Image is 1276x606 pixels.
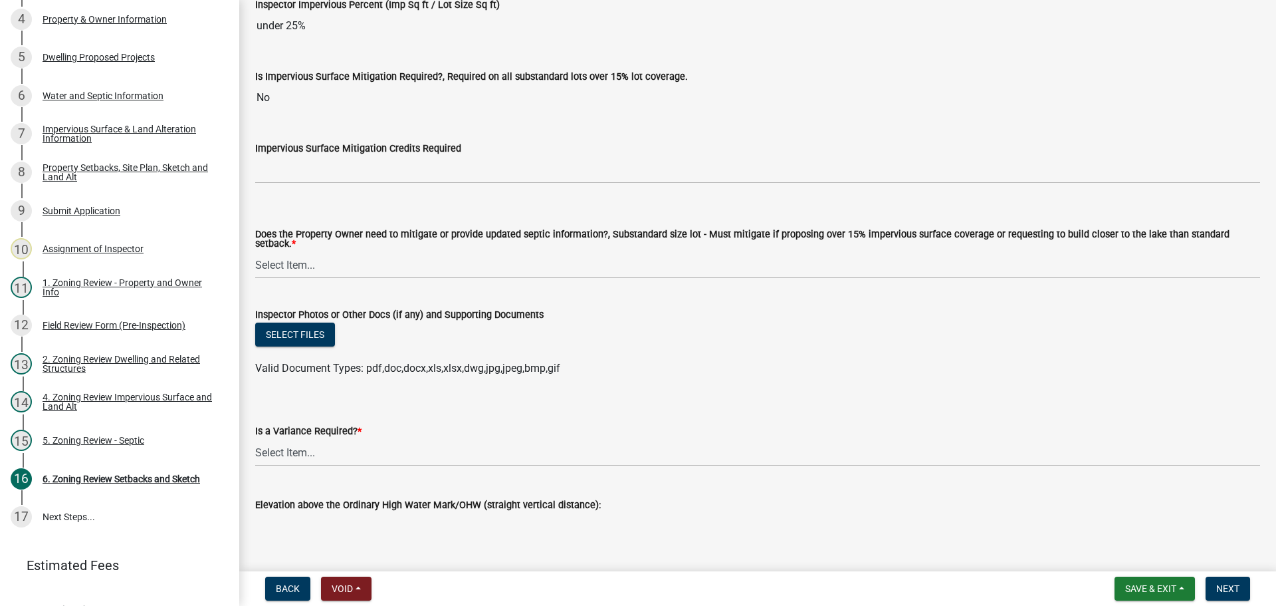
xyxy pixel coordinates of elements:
div: 4. Zoning Review Impervious Surface and Land Alt [43,392,218,411]
span: Back [276,583,300,594]
label: Impervious Surface Mitigation Credits Required [255,144,461,154]
div: Assignment of Inspector [43,244,144,253]
div: 1. Zoning Review - Property and Owner Info [43,278,218,297]
div: 11 [11,277,32,298]
div: Property & Owner Information [43,15,167,24]
div: 2. Zoning Review Dwelling and Related Structures [43,355,218,373]
span: Next [1216,583,1239,594]
div: Submit Application [43,206,120,216]
div: 6 [11,85,32,106]
button: Back [265,577,310,601]
div: Field Review Form (Pre-Inspection) [43,321,185,330]
div: 7 [11,123,32,144]
label: Is Impervious Surface Mitigation Required?, Required on all substandard lots over 15% lot coverage. [255,73,688,82]
label: Elevation above the Ordinary High Water Mark/OHW (straight vertical distance): [255,501,601,510]
span: Valid Document Types: pdf,doc,docx,xls,xlsx,dwg,jpg,jpeg,bmp,gif [255,362,560,375]
div: 4 [11,9,32,30]
button: Next [1206,577,1250,601]
div: 16 [11,468,32,490]
button: Void [321,577,372,601]
div: 5. Zoning Review - Septic [43,436,144,445]
div: 10 [11,238,32,259]
div: 6. Zoning Review Setbacks and Sketch [43,474,200,484]
span: Save & Exit [1125,583,1176,594]
label: Inspector Impervious Percent (Imp Sq ft / Lot Size Sq ft) [255,1,500,10]
div: Impervious Surface & Land Alteration Information [43,124,218,143]
span: Void [332,583,353,594]
button: Select files [255,323,335,347]
div: 9 [11,200,32,222]
label: Is a Variance Required? [255,427,362,436]
div: 12 [11,315,32,336]
a: Estimated Fees [11,552,218,579]
div: 13 [11,353,32,375]
div: 8 [11,162,32,183]
div: 14 [11,391,32,412]
div: Dwelling Proposed Projects [43,53,155,62]
button: Save & Exit [1115,577,1195,601]
label: Does the Property Owner need to mitigate or provide updated septic information?, Substandard size... [255,230,1260,249]
label: Inspector Photos or Other Docs (if any) and Supporting Documents [255,311,544,320]
div: 15 [11,430,32,451]
div: Property Setbacks, Site Plan, Sketch and Land Alt [43,163,218,182]
div: 5 [11,47,32,68]
div: 17 [11,506,32,528]
div: Water and Septic Information [43,91,163,100]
